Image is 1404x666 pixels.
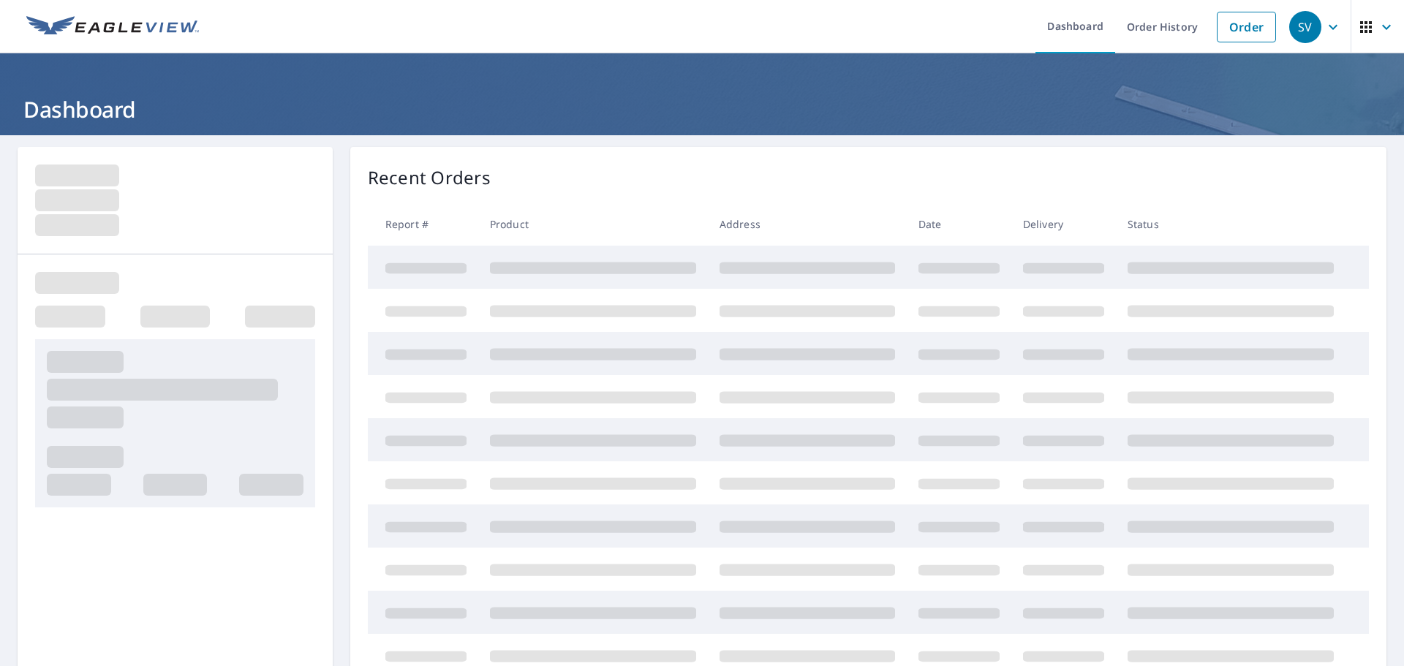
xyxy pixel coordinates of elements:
[368,164,491,191] p: Recent Orders
[1011,203,1116,246] th: Delivery
[1116,203,1345,246] th: Status
[1289,11,1321,43] div: SV
[368,203,478,246] th: Report #
[26,16,199,38] img: EV Logo
[478,203,708,246] th: Product
[18,94,1386,124] h1: Dashboard
[907,203,1011,246] th: Date
[708,203,907,246] th: Address
[1217,12,1276,42] a: Order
